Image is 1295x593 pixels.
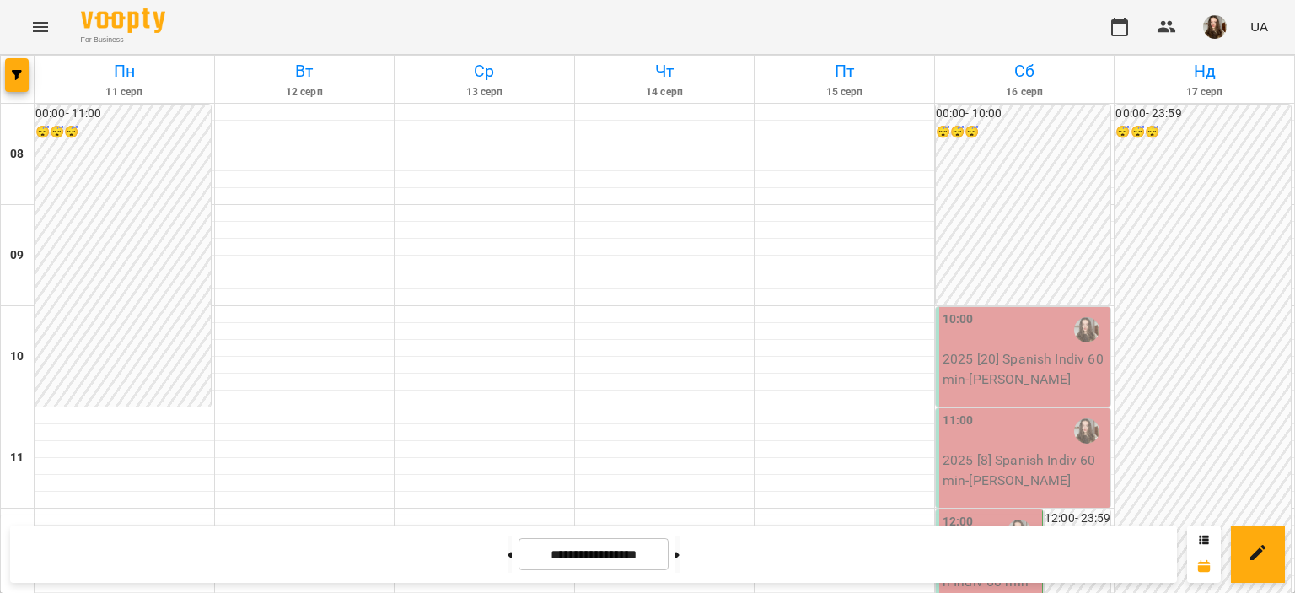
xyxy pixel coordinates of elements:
[1074,418,1099,444] img: Гайдукевич Анна (і)
[1115,105,1291,123] h6: 00:00 - 23:59
[757,84,932,100] h6: 15 серп
[943,513,974,531] label: 12:00
[81,8,165,33] img: Voopty Logo
[10,348,24,366] h6: 10
[10,449,24,467] h6: 11
[1117,84,1292,100] h6: 17 серп
[35,105,211,123] h6: 00:00 - 11:00
[1115,123,1291,142] h6: 😴😴😴
[10,145,24,164] h6: 08
[943,310,974,329] label: 10:00
[20,7,61,47] button: Menu
[397,84,572,100] h6: 13 серп
[943,412,974,430] label: 11:00
[1117,58,1292,84] h6: Нд
[81,35,165,46] span: For Business
[938,58,1112,84] h6: Сб
[35,123,211,142] h6: 😴😴😴
[10,246,24,265] h6: 09
[1244,11,1275,42] button: UA
[1250,18,1268,35] span: UA
[1203,15,1227,39] img: f828951e34a2a7ae30fa923eeeaf7e77.jpg
[218,84,392,100] h6: 12 серп
[1074,317,1099,342] img: Гайдукевич Анна (і)
[37,58,212,84] h6: Пн
[578,84,752,100] h6: 14 серп
[936,105,1111,123] h6: 00:00 - 10:00
[938,84,1112,100] h6: 16 серп
[936,123,1111,142] h6: 😴😴😴
[757,58,932,84] h6: Пт
[943,450,1107,490] p: 2025 [8] Spanish Indiv 60 min - [PERSON_NAME]
[943,349,1107,389] p: 2025 [20] Spanish Indiv 60 min - [PERSON_NAME]
[578,58,752,84] h6: Чт
[397,58,572,84] h6: Ср
[37,84,212,100] h6: 11 серп
[218,58,392,84] h6: Вт
[1045,509,1110,528] h6: 12:00 - 23:59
